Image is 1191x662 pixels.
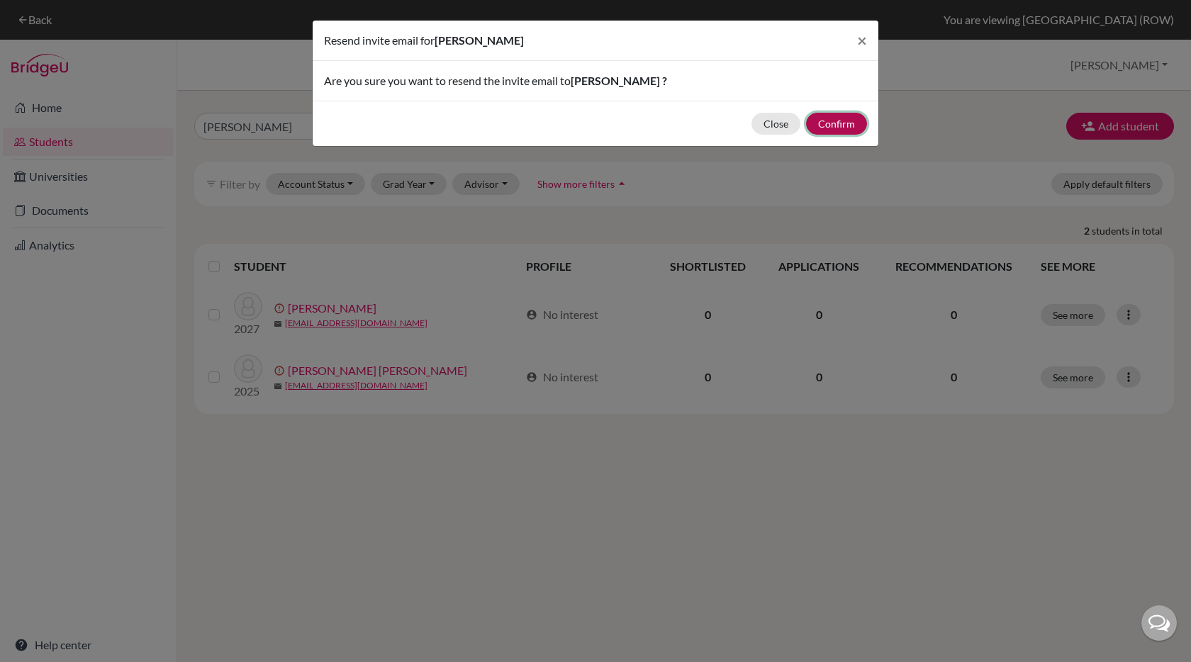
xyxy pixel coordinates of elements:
button: Close [846,21,878,60]
span: [PERSON_NAME] [435,33,524,47]
button: Confirm [806,113,867,135]
span: [PERSON_NAME] ? [571,74,667,87]
span: Help [33,10,62,23]
span: × [857,30,867,50]
span: Resend invite email for [324,33,435,47]
button: Close [751,113,800,135]
p: Are you sure you want to resend the invite email to [324,72,867,89]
